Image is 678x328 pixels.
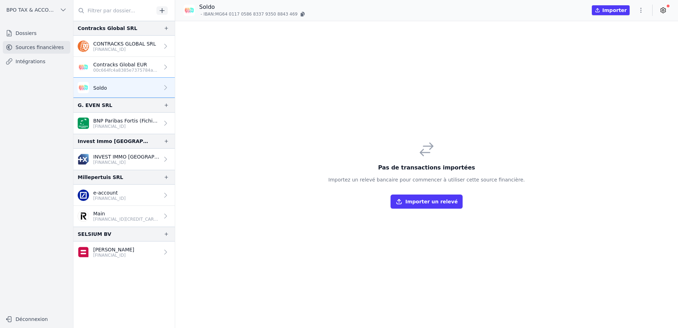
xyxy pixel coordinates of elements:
img: SOLDO_SFSDIE22.png [78,82,89,93]
a: CONTRACKS GLOBAL SRL [FINANCIAL_ID] [73,36,175,57]
input: Filtrer par dossier... [73,4,154,17]
p: e-account [93,189,126,196]
span: - [201,11,202,17]
a: Main [FINANCIAL_ID][CREDIT_CARD_NUMBER] [73,206,175,227]
p: Contracks Global EUR [93,61,159,68]
a: BNP Paribas Fortis (Fichiers importés) [FINANCIAL_ID] [73,113,175,134]
button: Déconnexion [3,314,70,325]
div: SELSIUM BV [78,230,111,238]
div: Invest Immo [GEOGRAPHIC_DATA] [78,137,152,145]
p: [PERSON_NAME] [93,246,134,253]
p: CONTRACKS GLOBAL SRL [93,40,156,47]
button: Importer un relevé [391,195,463,209]
img: SOLDO_SFSDIE22.png [184,5,195,16]
p: BNP Paribas Fortis (Fichiers importés) [93,117,159,124]
img: BNP_BE_BUSINESS_GEBABEBB.png [78,118,89,129]
a: Soldo [73,78,175,98]
span: IBAN: MG64 0117 0586 8337 9350 8843 469 [203,11,297,17]
a: Contracks Global EUR 00c664fc4a8385e7375784a267ba5554 [73,57,175,78]
p: Soldo [93,84,107,91]
img: ing.png [78,41,89,52]
a: [PERSON_NAME] [FINANCIAL_ID] [73,241,175,263]
a: e-account [FINANCIAL_ID] [73,185,175,206]
span: BPO TAX & ACCOUNTANCY SRL [6,6,57,13]
div: Contracks Global SRL [78,24,137,32]
p: [FINANCIAL_ID] [93,124,159,129]
p: Soldo [199,3,306,11]
p: [FINANCIAL_ID] [93,196,126,201]
p: [FINANCIAL_ID][CREDIT_CARD_NUMBER] [93,216,159,222]
a: Dossiers [3,27,70,40]
p: 00c664fc4a8385e7375784a267ba5554 [93,67,159,73]
img: deutschebank.png [78,190,89,201]
p: [FINANCIAL_ID] [93,160,159,165]
a: Sources financières [3,41,70,54]
p: INVEST IMMO [GEOGRAPHIC_DATA] [93,153,159,160]
div: Millepertuis SRL [78,173,123,181]
img: revolut.png [78,210,89,222]
img: SOLDO_SFSDIE22.png [78,61,89,73]
a: INVEST IMMO [GEOGRAPHIC_DATA] [FINANCIAL_ID] [73,149,175,170]
p: Importez un relevé bancaire pour commencer à utiliser cette source financière. [328,176,525,183]
img: cropped-banque-populaire-logotype-rvb-1.png [78,154,89,165]
p: [FINANCIAL_ID] [93,252,134,258]
p: [FINANCIAL_ID] [93,47,156,52]
img: belfius-1.png [78,246,89,258]
div: G. EVEN SRL [78,101,112,109]
h3: Pas de transactions importées [328,163,525,172]
button: BPO TAX & ACCOUNTANCY SRL [3,4,70,16]
button: Importer [592,5,630,15]
a: Intégrations [3,55,70,68]
p: Main [93,210,159,217]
